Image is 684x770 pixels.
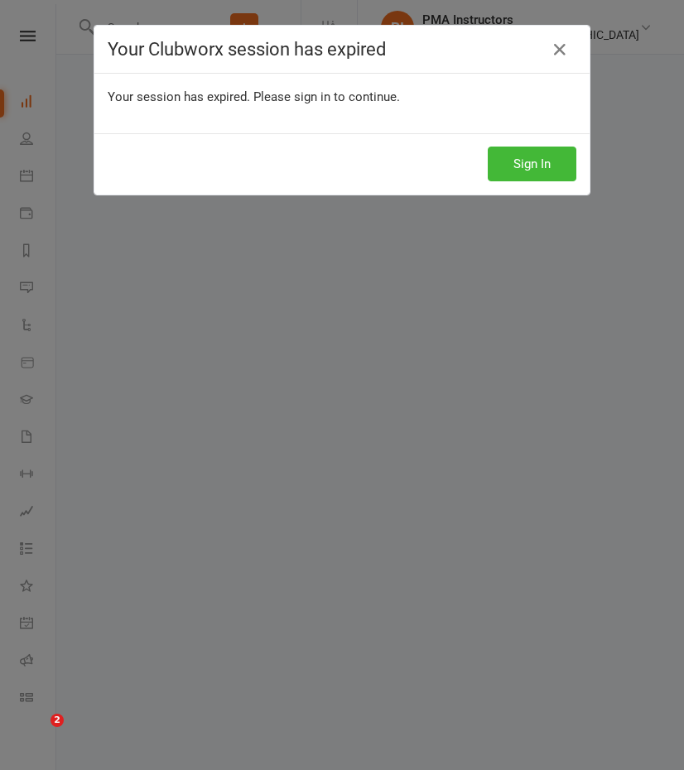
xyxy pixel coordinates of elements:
span: 2 [51,714,64,727]
a: Close [547,36,573,63]
iframe: Intercom live chat [17,714,56,753]
h4: Your Clubworx session has expired [108,39,576,60]
button: Sign In [488,147,576,181]
span: Your session has expired. Please sign in to continue. [108,89,400,104]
